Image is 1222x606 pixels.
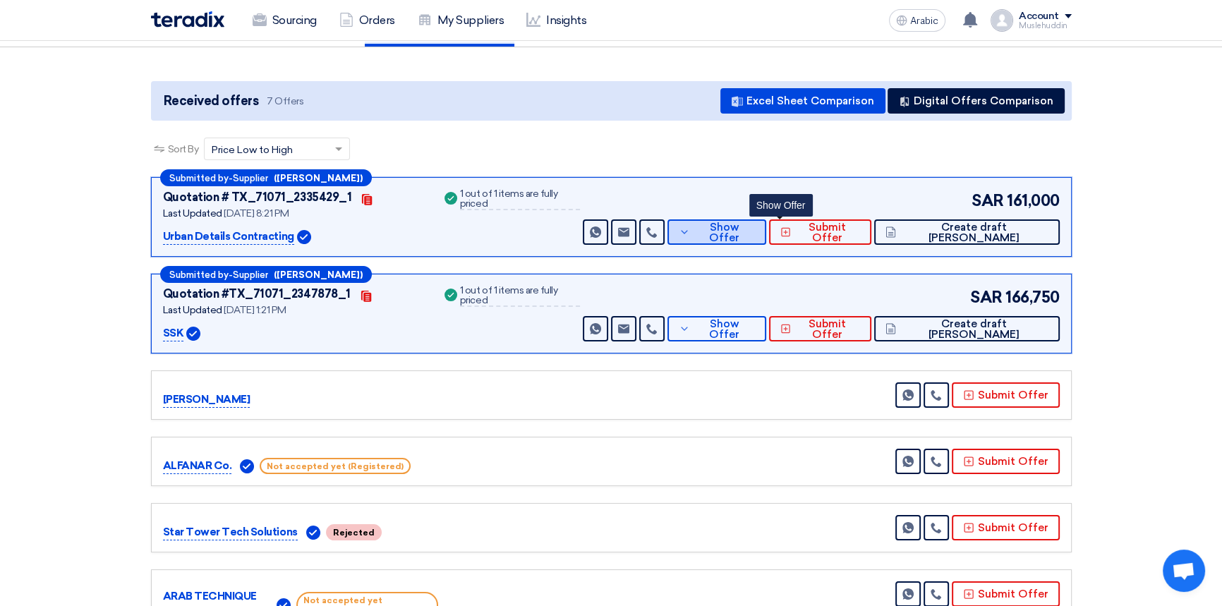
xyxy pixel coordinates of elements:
font: My Suppliers [437,13,504,27]
font: Received offers [164,93,259,109]
img: Verified Account [186,327,200,341]
font: Digital Offers Comparison [914,95,1053,107]
font: Submit Offer [978,455,1048,468]
a: Orders [328,5,406,36]
font: 1 out of 1 items are fully priced [460,188,558,210]
font: Create draft [PERSON_NAME] [928,317,1020,341]
font: - [229,269,233,280]
font: Arabic [910,15,938,27]
font: [DATE] 8:21 PM [224,207,289,219]
font: Show Offer [756,200,806,211]
font: - [229,173,233,183]
a: Insights [515,5,598,36]
font: SSK [163,327,184,339]
font: Sort By [168,143,199,155]
button: Submit Offer [769,219,871,245]
font: Sourcing [272,13,317,27]
button: Excel Sheet Comparison [720,88,885,114]
a: My Suppliers [406,5,515,36]
font: 161,000 [1007,191,1060,210]
font: Supplier [233,173,268,183]
font: Excel Sheet Comparison [746,95,874,107]
font: Orders [359,13,395,27]
a: Sourcing [241,5,328,36]
button: Submit Offer [952,515,1060,540]
font: 7 Offers [267,95,303,107]
img: profile_test.png [991,9,1013,32]
font: Submitted by [169,269,229,280]
font: Submit Offer [809,317,846,341]
button: Submit Offer [769,316,871,341]
font: Account [1019,10,1059,22]
font: Quotation #TX_71071_2347878_1 [163,287,351,301]
div: Open chat [1163,550,1205,592]
button: Submit Offer [952,449,1060,474]
font: [PERSON_NAME] [163,393,250,406]
font: Last Updated [163,207,222,219]
font: ALFANAR Co. [163,459,232,472]
font: Star Tower Tech Solutions [163,526,298,538]
font: Quotation # TX_71071_2335429_1 [163,190,352,204]
button: Arabic [889,9,945,32]
img: Teradix logo [151,11,224,28]
font: Price Low to High [212,144,293,156]
button: Create draft [PERSON_NAME] [874,316,1059,341]
font: Insights [546,13,586,27]
font: Submit Offer [809,221,846,244]
font: 166,750 [1005,288,1060,307]
font: Show Offer [709,221,739,244]
img: Verified Account [306,526,320,540]
font: Rejected [333,528,375,538]
font: Urban Details Contracting [163,230,294,243]
font: Submitted by [169,173,229,183]
font: Show Offer [709,317,739,341]
font: SAR [970,288,1003,307]
font: Create draft [PERSON_NAME] [928,221,1020,244]
font: SAR [972,191,1004,210]
button: Create draft [PERSON_NAME] [874,219,1059,245]
font: ([PERSON_NAME]) [274,269,363,280]
font: ([PERSON_NAME]) [274,173,363,183]
font: Not accepted yet (Registered) [267,461,404,471]
img: Verified Account [240,459,254,473]
font: Submit Offer [978,389,1048,401]
img: Verified Account [297,230,311,244]
button: Digital Offers Comparison [888,88,1065,114]
button: Submit Offer [952,382,1060,408]
button: Show Offer [667,219,766,245]
font: Submit Offer [978,588,1048,600]
button: Show Offer [667,316,766,341]
font: [DATE] 1:21 PM [224,304,286,316]
font: 1 out of 1 items are fully priced [460,284,558,306]
font: Supplier [233,269,268,280]
font: Last Updated [163,304,222,316]
font: Muslehuddin [1019,21,1067,30]
font: Submit Offer [978,521,1048,534]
